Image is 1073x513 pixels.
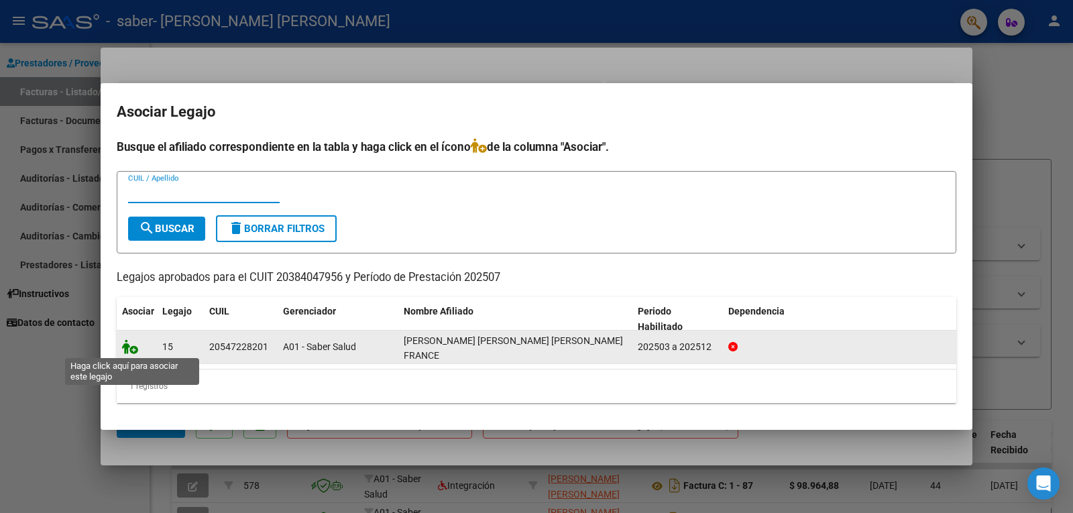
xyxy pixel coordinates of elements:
[404,335,623,361] span: FERREIRA FERNANDEZ VALENTINO NOAH FRANCE
[128,217,205,241] button: Buscar
[404,306,473,317] span: Nombre Afiliado
[632,297,723,341] datatable-header-cell: Periodo Habilitado
[216,215,337,242] button: Borrar Filtros
[228,220,244,236] mat-icon: delete
[283,306,336,317] span: Gerenciador
[398,297,632,341] datatable-header-cell: Nombre Afiliado
[162,341,173,352] span: 15
[139,223,194,235] span: Buscar
[117,369,956,403] div: 1 registros
[283,341,356,352] span: A01 - Saber Salud
[728,306,785,317] span: Dependencia
[157,297,204,341] datatable-header-cell: Legajo
[209,306,229,317] span: CUIL
[228,223,325,235] span: Borrar Filtros
[638,306,683,332] span: Periodo Habilitado
[117,138,956,156] h4: Busque el afiliado correspondiente en la tabla y haga click en el ícono de la columna "Asociar".
[122,306,154,317] span: Asociar
[278,297,398,341] datatable-header-cell: Gerenciador
[204,297,278,341] datatable-header-cell: CUIL
[117,99,956,125] h2: Asociar Legajo
[117,297,157,341] datatable-header-cell: Asociar
[723,297,957,341] datatable-header-cell: Dependencia
[638,339,718,355] div: 202503 a 202512
[117,270,956,286] p: Legajos aprobados para el CUIT 20384047956 y Período de Prestación 202507
[162,306,192,317] span: Legajo
[139,220,155,236] mat-icon: search
[1027,467,1060,500] div: Open Intercom Messenger
[209,339,268,355] div: 20547228201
